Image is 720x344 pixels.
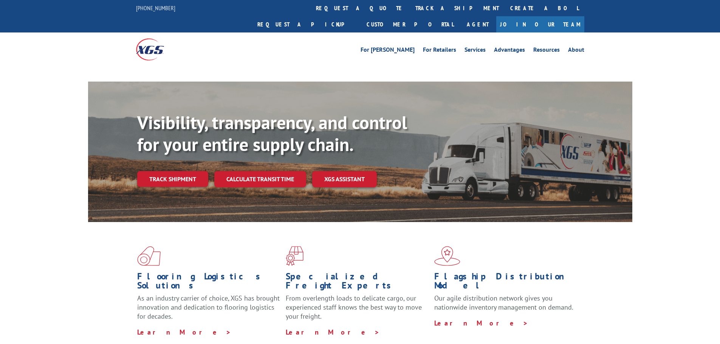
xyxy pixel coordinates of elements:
[136,4,175,12] a: [PHONE_NUMBER]
[434,319,528,327] a: Learn More >
[252,16,361,32] a: Request a pickup
[286,272,429,294] h1: Specialized Freight Experts
[137,294,280,321] span: As an industry carrier of choice, XGS has brought innovation and dedication to flooring logistics...
[286,294,429,327] p: From overlength loads to delicate cargo, our experienced staff knows the best way to move your fr...
[214,171,306,187] a: Calculate transit time
[459,16,496,32] a: Agent
[494,47,525,55] a: Advantages
[434,272,577,294] h1: Flagship Distribution Model
[465,47,486,55] a: Services
[286,328,380,336] a: Learn More >
[137,246,161,266] img: xgs-icon-total-supply-chain-intelligence-red
[312,171,377,187] a: XGS ASSISTANT
[137,111,407,156] b: Visibility, transparency, and control for your entire supply chain.
[434,246,460,266] img: xgs-icon-flagship-distribution-model-red
[137,171,208,187] a: Track shipment
[568,47,584,55] a: About
[137,328,231,336] a: Learn More >
[286,246,303,266] img: xgs-icon-focused-on-flooring-red
[533,47,560,55] a: Resources
[496,16,584,32] a: Join Our Team
[361,16,459,32] a: Customer Portal
[423,47,456,55] a: For Retailers
[137,272,280,294] h1: Flooring Logistics Solutions
[434,294,573,312] span: Our agile distribution network gives you nationwide inventory management on demand.
[361,47,415,55] a: For [PERSON_NAME]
